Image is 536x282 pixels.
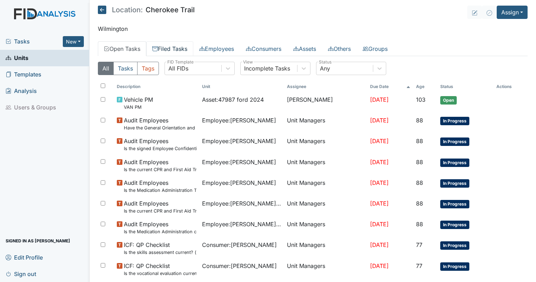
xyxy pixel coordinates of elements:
[98,62,159,75] div: Type filter
[284,155,367,176] td: Unit Managers
[98,25,528,33] p: Wilmington
[202,199,281,208] span: Employee : [PERSON_NAME], [PERSON_NAME]
[287,41,322,56] a: Assets
[440,117,469,125] span: In Progress
[370,96,389,103] span: [DATE]
[284,93,367,113] td: [PERSON_NAME]
[124,166,196,173] small: Is the current CPR and First Aid Training Certificate found in the file(2 years)?
[168,64,188,73] div: All FIDs
[370,179,389,186] span: [DATE]
[440,241,469,250] span: In Progress
[416,262,422,269] span: 77
[124,116,196,131] span: Audit Employees Have the General Orientation and ICF Orientation forms been completed?
[284,81,367,93] th: Assignee
[124,262,196,277] span: ICF: QP Checklist Is the vocational evaluation current? (document the date in the comment section)
[124,249,196,256] small: Is the skills assessment current? (document the date in the comment section)
[416,137,423,145] span: 88
[146,41,193,56] a: Filed Tasks
[440,179,469,188] span: In Progress
[137,62,159,75] button: Tags
[124,104,153,110] small: VAN PM
[202,241,277,249] span: Consumer : [PERSON_NAME]
[240,41,287,56] a: Consumers
[370,241,389,248] span: [DATE]
[202,262,277,270] span: Consumer : [PERSON_NAME]
[124,241,196,256] span: ICF: QP Checklist Is the skills assessment current? (document the date in the comment section)
[124,199,196,214] span: Audit Employees Is the current CPR and First Aid Training Certificate found in the file(2 years)?
[6,69,41,80] span: Templates
[6,235,70,246] span: Signed in as [PERSON_NAME]
[284,217,367,238] td: Unit Managers
[124,220,196,235] span: Audit Employees Is the Medication Administration certificate found in the file?
[440,96,457,105] span: Open
[124,137,196,152] span: Audit Employees Is the signed Employee Confidentiality Agreement in the file (HIPPA)?
[370,117,389,124] span: [DATE]
[416,159,423,166] span: 88
[124,145,196,152] small: Is the signed Employee Confidentiality Agreement in the file (HIPPA)?
[440,200,469,208] span: In Progress
[202,220,281,228] span: Employee : [PERSON_NAME], Shmara
[284,238,367,258] td: Unit Managers
[322,41,357,56] a: Others
[202,95,264,104] span: Asset : 47987 ford 2024
[202,116,276,125] span: Employee : [PERSON_NAME]
[497,6,528,19] button: Assign
[370,262,389,269] span: [DATE]
[98,62,114,75] button: All
[98,41,146,56] a: Open Tasks
[6,86,37,96] span: Analysis
[6,252,43,263] span: Edit Profile
[440,262,469,271] span: In Progress
[416,241,422,248] span: 77
[284,113,367,134] td: Unit Managers
[124,208,196,214] small: Is the current CPR and First Aid Training Certificate found in the file(2 years)?
[112,6,143,13] span: Location:
[124,270,196,277] small: Is the vocational evaluation current? (document the date in the comment section)
[494,81,528,93] th: Actions
[244,64,290,73] div: Incomplete Tasks
[202,137,276,145] span: Employee : [PERSON_NAME]
[284,259,367,280] td: Unit Managers
[416,179,423,186] span: 88
[63,36,84,47] button: New
[370,221,389,228] span: [DATE]
[199,81,284,93] th: Toggle SortBy
[357,41,394,56] a: Groups
[113,62,138,75] button: Tasks
[370,159,389,166] span: [DATE]
[284,134,367,155] td: Unit Managers
[124,125,196,131] small: Have the General Orientation and ICF Orientation forms been completed?
[416,200,423,207] span: 88
[124,95,153,110] span: Vehicle PM VAN PM
[416,221,423,228] span: 88
[124,179,196,194] span: Audit Employees Is the Medication Administration Test and 2 observation checklist (hire after 10/...
[193,41,240,56] a: Employees
[284,196,367,217] td: Unit Managers
[367,81,413,93] th: Toggle SortBy
[437,81,494,93] th: Toggle SortBy
[284,176,367,196] td: Unit Managers
[101,83,105,88] input: Toggle All Rows Selected
[440,159,469,167] span: In Progress
[416,117,423,124] span: 88
[413,81,437,93] th: Toggle SortBy
[370,200,389,207] span: [DATE]
[114,81,199,93] th: Toggle SortBy
[440,137,469,146] span: In Progress
[124,228,196,235] small: Is the Medication Administration certificate found in the file?
[124,158,196,173] span: Audit Employees Is the current CPR and First Aid Training Certificate found in the file(2 years)?
[202,158,276,166] span: Employee : [PERSON_NAME]
[6,268,36,279] span: Sign out
[124,187,196,194] small: Is the Medication Administration Test and 2 observation checklist (hire after 10/07) found in the...
[98,6,195,14] h5: Cherokee Trail
[440,221,469,229] span: In Progress
[6,53,28,63] span: Units
[416,96,426,103] span: 103
[6,37,63,46] a: Tasks
[202,179,276,187] span: Employee : [PERSON_NAME]
[320,64,330,73] div: Any
[370,137,389,145] span: [DATE]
